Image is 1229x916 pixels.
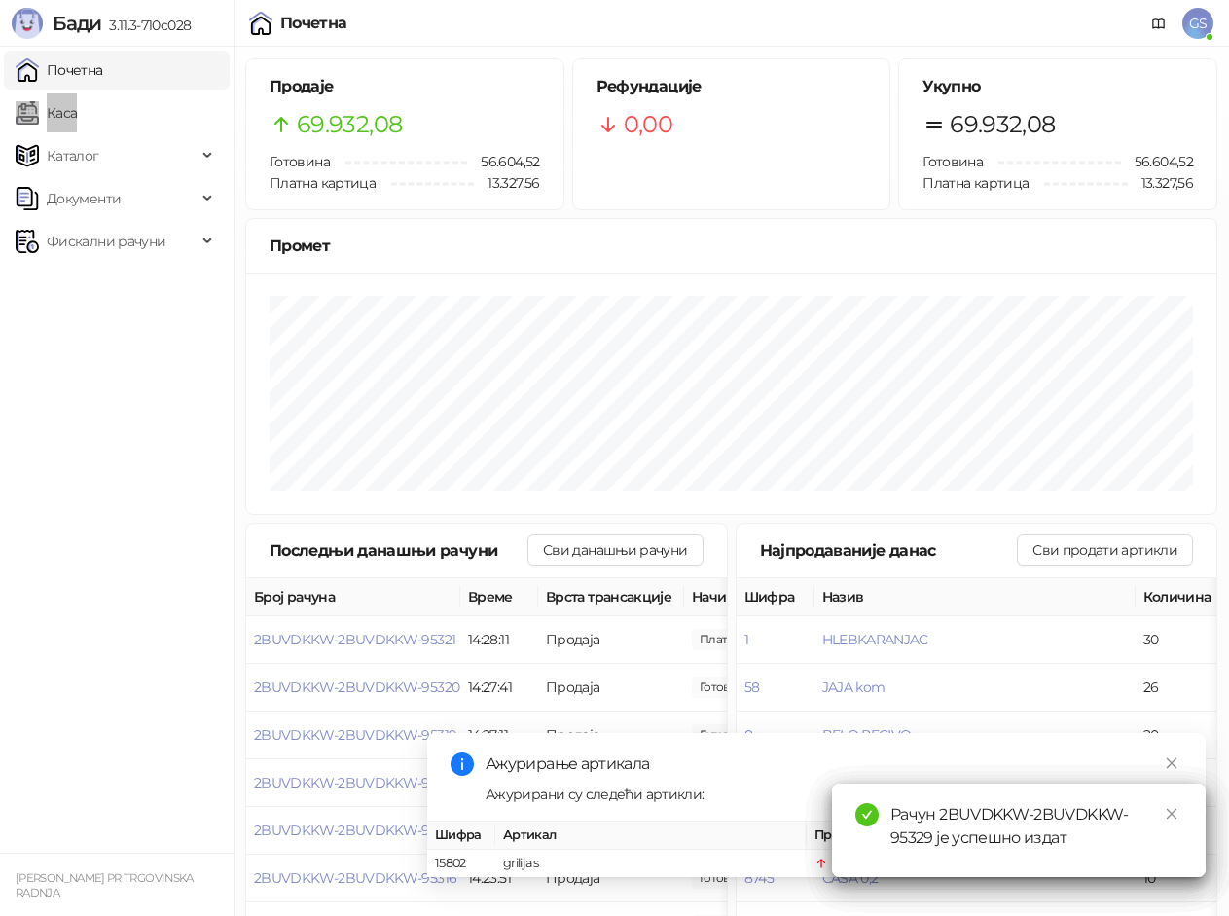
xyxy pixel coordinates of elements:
button: 2BUVDKKW-2BUVDKKW-95321 [254,631,455,648]
span: Документи [47,179,121,218]
td: 20 [1136,712,1223,759]
img: Logo [12,8,43,39]
h5: Укупно [922,75,1193,98]
span: 56.604,52 [467,151,539,172]
td: 14:27:11 [460,712,538,759]
a: Каса [16,93,77,132]
th: Артикал [495,822,807,850]
span: Фискални рачуни [47,222,165,261]
td: Продаја [538,616,684,664]
th: Време [460,578,538,616]
div: Најпродаваније данас [760,538,1018,563]
span: Готовина [270,153,330,170]
span: check-circle [855,803,879,826]
button: 2BUVDKKW-2BUVDKKW-95319 [254,726,456,744]
span: info-circle [451,752,474,776]
span: 225,00 [692,677,758,698]
th: Назив [814,578,1136,616]
div: Промет [270,234,1193,258]
td: 26 [1136,664,1223,712]
button: HLEBKARANJAC [822,631,928,648]
button: 2BUVDKKW-2BUVDKKW-95317 [254,822,455,839]
span: 160,00 [692,724,758,746]
button: 8 [744,726,752,744]
th: Шифра [427,822,495,850]
button: 2BUVDKKW-2BUVDKKW-95318 [254,774,456,791]
button: Сви данашњи рачуни [527,534,703,566]
td: 14:28:11 [460,616,538,664]
div: Ажурирани су следећи артикли: [486,784,1182,805]
button: 2BUVDKKW-2BUVDKKW-95320 [254,678,459,696]
th: Шифра [737,578,814,616]
th: Начини плаћања [684,578,879,616]
td: Продаја [538,712,684,759]
td: 15802 [427,850,495,878]
small: [PERSON_NAME] PR TRGOVINSKA RADNJA [16,871,194,899]
h5: Рефундације [596,75,867,98]
button: Сви продати артикли [1017,534,1193,566]
button: BELO PECIVO [822,726,912,744]
th: Промена [807,822,953,850]
button: 1 [744,631,748,648]
th: Врста трансакције [538,578,684,616]
div: Последњи данашњи рачуни [270,538,527,563]
span: Готовина [922,153,983,170]
th: Количина [1136,578,1223,616]
td: Продаја [538,664,684,712]
th: Број рачуна [246,578,460,616]
td: 14:27:41 [460,664,538,712]
span: 3.11.3-710c028 [101,17,191,34]
span: Бади [53,12,101,35]
span: Каталог [47,136,99,175]
td: grilijas [495,850,807,878]
span: 0,00 [624,106,672,143]
span: close [1165,756,1178,770]
span: GS [1182,8,1213,39]
button: 58 [744,678,760,696]
div: Рачун 2BUVDKKW-2BUVDKKW-95329 је успешно издат [890,803,1182,850]
span: 56.604,52 [1121,151,1193,172]
h5: Продаје [270,75,540,98]
span: 170,00 [692,629,796,650]
span: 13.327,56 [474,172,539,194]
a: Документација [1143,8,1175,39]
button: 2BUVDKKW-2BUVDKKW-95316 [254,869,456,887]
a: Close [1161,803,1182,824]
span: close [1165,807,1178,821]
td: 30 [1136,616,1223,664]
a: Close [1161,752,1182,774]
div: Почетна [280,16,347,31]
span: 13.327,56 [1128,172,1193,194]
button: JAJA kom [822,678,886,696]
span: 69.932,08 [297,106,402,143]
span: Платна картица [922,174,1029,192]
div: Ажурирање артикала [486,752,1182,776]
span: Платна картица [270,174,376,192]
a: Почетна [16,51,103,90]
span: 69.932,08 [950,106,1055,143]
